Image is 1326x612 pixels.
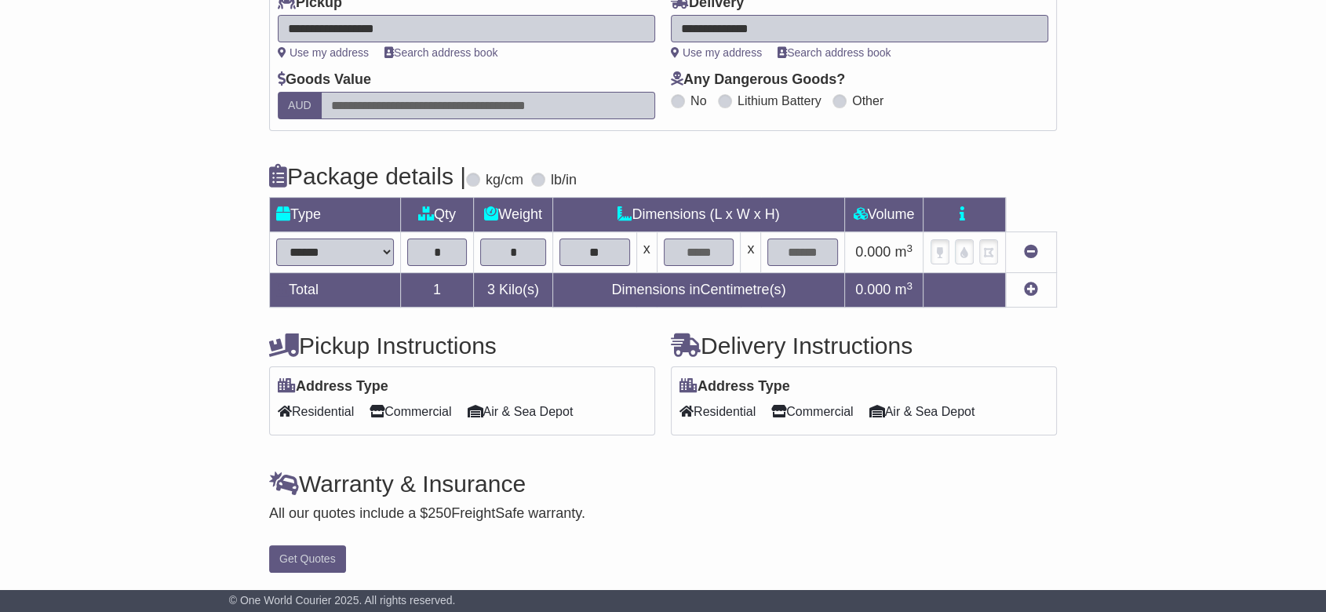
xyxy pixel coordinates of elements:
span: Air & Sea Depot [468,399,574,424]
label: Other [852,93,883,108]
h4: Warranty & Insurance [269,471,1057,497]
span: 3 [487,282,495,297]
label: AUD [278,92,322,119]
td: Volume [844,198,923,232]
label: Any Dangerous Goods? [671,71,845,89]
td: Weight [474,198,553,232]
a: Remove this item [1024,244,1038,260]
span: © One World Courier 2025. All rights reserved. [229,594,456,607]
label: kg/cm [486,172,523,189]
span: 0.000 [855,282,891,297]
button: Get Quotes [269,545,346,573]
span: Commercial [370,399,451,424]
td: Dimensions in Centimetre(s) [552,273,844,308]
span: Commercial [771,399,853,424]
td: 1 [401,273,474,308]
div: All our quotes include a $ FreightSafe warranty. [269,505,1057,523]
td: x [636,232,657,273]
td: Dimensions (L x W x H) [552,198,844,232]
span: m [894,282,913,297]
label: Address Type [679,378,790,395]
label: No [690,93,706,108]
td: Qty [401,198,474,232]
h4: Pickup Instructions [269,333,655,359]
a: Add new item [1024,282,1038,297]
a: Use my address [278,46,369,59]
span: Residential [278,399,354,424]
span: Residential [679,399,756,424]
label: Address Type [278,378,388,395]
h4: Package details | [269,163,466,189]
h4: Delivery Instructions [671,333,1057,359]
a: Use my address [671,46,762,59]
td: Total [270,273,401,308]
label: Goods Value [278,71,371,89]
span: 250 [428,505,451,521]
label: Lithium Battery [738,93,821,108]
span: Air & Sea Depot [869,399,975,424]
td: x [741,232,761,273]
a: Search address book [384,46,497,59]
td: Type [270,198,401,232]
td: Kilo(s) [474,273,553,308]
label: lb/in [551,172,577,189]
a: Search address book [778,46,891,59]
sup: 3 [906,280,913,292]
span: m [894,244,913,260]
span: 0.000 [855,244,891,260]
sup: 3 [906,242,913,254]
